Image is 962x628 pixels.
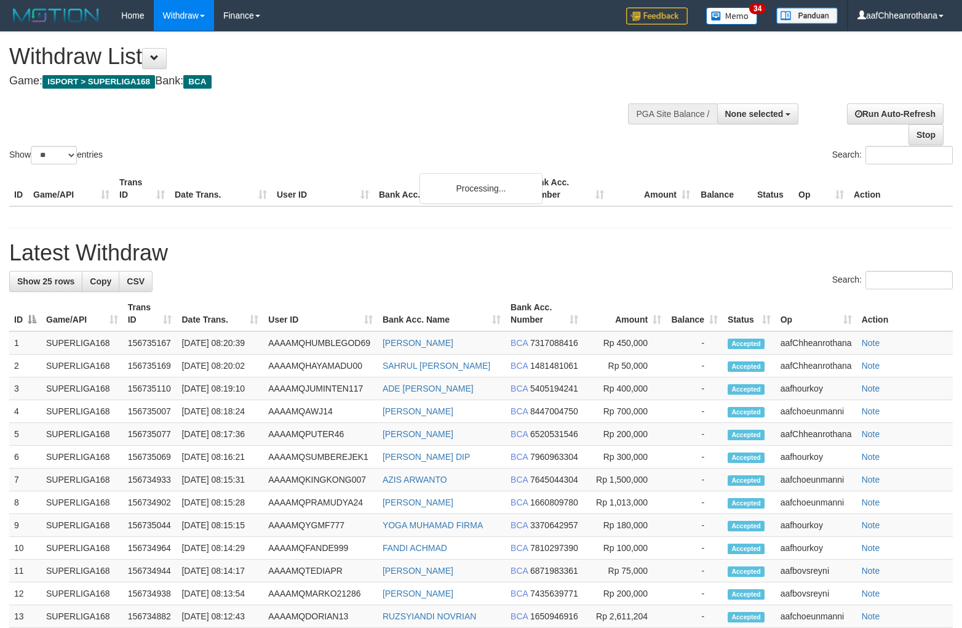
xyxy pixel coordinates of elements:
[583,605,666,628] td: Rp 2,611,204
[123,355,177,377] td: 156735169
[41,296,123,331] th: Game/API: activate to sort column ascending
[263,423,378,446] td: AAAAMQPUTER46
[862,589,880,598] a: Note
[177,377,263,400] td: [DATE] 08:19:10
[511,452,528,462] span: BCA
[41,605,123,628] td: SUPERLIGA168
[776,377,857,400] td: aafhourkoy
[728,612,765,622] span: Accepted
[177,446,263,469] td: [DATE] 08:16:21
[706,7,758,25] img: Button%20Memo.svg
[511,338,528,348] span: BCA
[383,406,453,416] a: [PERSON_NAME]
[862,338,880,348] a: Note
[862,384,880,393] a: Note
[695,171,752,206] th: Balance
[776,560,857,582] td: aafbovsreyni
[177,296,263,331] th: Date Trans.: activate to sort column ascending
[832,271,953,289] label: Search:
[123,400,177,423] td: 156735007
[728,566,765,577] span: Accepted
[847,103,944,124] a: Run Auto-Refresh
[9,296,41,331] th: ID: activate to sort column descending
[728,339,765,349] span: Accepted
[530,566,578,576] span: Copy 6871983361 to clipboard
[728,361,765,372] span: Accepted
[793,171,849,206] th: Op
[9,271,82,292] a: Show 25 rows
[583,582,666,605] td: Rp 200,000
[626,7,688,25] img: Feedback.jpg
[776,446,857,469] td: aafhourkoy
[530,361,578,371] span: Copy 1481481061 to clipboard
[583,560,666,582] td: Rp 75,000
[9,582,41,605] td: 12
[177,491,263,514] td: [DATE] 08:15:28
[9,241,953,265] h1: Latest Withdraw
[272,171,374,206] th: User ID
[666,446,723,469] td: -
[263,400,378,423] td: AAAAMQAWJ14
[383,475,447,485] a: AZIS ARWANTO
[583,331,666,355] td: Rp 450,000
[728,544,765,554] span: Accepted
[378,296,506,331] th: Bank Acc. Name: activate to sort column ascending
[862,497,880,507] a: Note
[776,331,857,355] td: aafChheanrothana
[666,296,723,331] th: Balance: activate to sort column ascending
[666,377,723,400] td: -
[263,355,378,377] td: AAAAMQHAYAMADU00
[583,514,666,537] td: Rp 180,000
[530,406,578,416] span: Copy 8447004750 to clipboard
[666,560,723,582] td: -
[9,514,41,537] td: 9
[177,469,263,491] td: [DATE] 08:15:31
[511,361,528,371] span: BCA
[728,384,765,395] span: Accepted
[9,6,103,25] img: MOTION_logo.png
[383,611,476,621] a: RUZSYIANDI NOVRIAN
[123,491,177,514] td: 156734902
[776,355,857,377] td: aafChheanrothana
[752,171,793,206] th: Status
[728,453,765,463] span: Accepted
[666,537,723,560] td: -
[666,469,723,491] td: -
[41,560,123,582] td: SUPERLIGA168
[728,521,765,531] span: Accepted
[583,355,666,377] td: Rp 50,000
[666,514,723,537] td: -
[530,589,578,598] span: Copy 7435639771 to clipboard
[862,361,880,371] a: Note
[583,537,666,560] td: Rp 100,000
[776,491,857,514] td: aafchoeunmanni
[177,605,263,628] td: [DATE] 08:12:43
[82,271,119,292] a: Copy
[383,589,453,598] a: [PERSON_NAME]
[177,582,263,605] td: [DATE] 08:13:54
[725,109,784,119] span: None selected
[123,469,177,491] td: 156734933
[177,537,263,560] td: [DATE] 08:14:29
[583,296,666,331] th: Amount: activate to sort column ascending
[41,377,123,400] td: SUPERLIGA168
[374,171,523,206] th: Bank Acc. Name
[9,423,41,446] td: 5
[728,430,765,440] span: Accepted
[583,491,666,514] td: Rp 1,013,000
[263,491,378,514] td: AAAAMQPRAMUDYA24
[666,355,723,377] td: -
[123,560,177,582] td: 156734944
[123,446,177,469] td: 156735069
[9,171,28,206] th: ID
[177,423,263,446] td: [DATE] 08:17:36
[177,331,263,355] td: [DATE] 08:20:39
[530,543,578,553] span: Copy 7810297390 to clipboard
[530,497,578,507] span: Copy 1660809780 to clipboard
[383,497,453,507] a: [PERSON_NAME]
[862,520,880,530] a: Note
[177,560,263,582] td: [DATE] 08:14:17
[728,407,765,417] span: Accepted
[862,452,880,462] a: Note
[263,605,378,628] td: AAAAMQDORIAN13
